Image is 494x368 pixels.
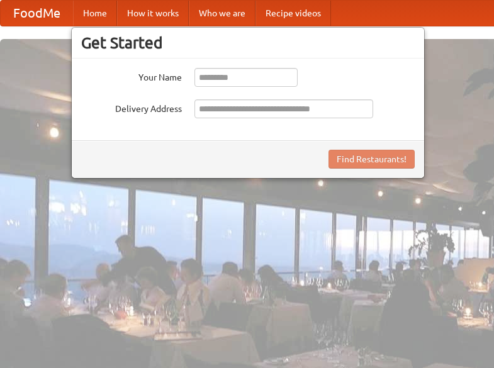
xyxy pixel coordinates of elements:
[81,99,182,115] label: Delivery Address
[255,1,331,26] a: Recipe videos
[73,1,117,26] a: Home
[328,150,415,169] button: Find Restaurants!
[189,1,255,26] a: Who we are
[81,33,415,52] h3: Get Started
[81,68,182,84] label: Your Name
[117,1,189,26] a: How it works
[1,1,73,26] a: FoodMe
